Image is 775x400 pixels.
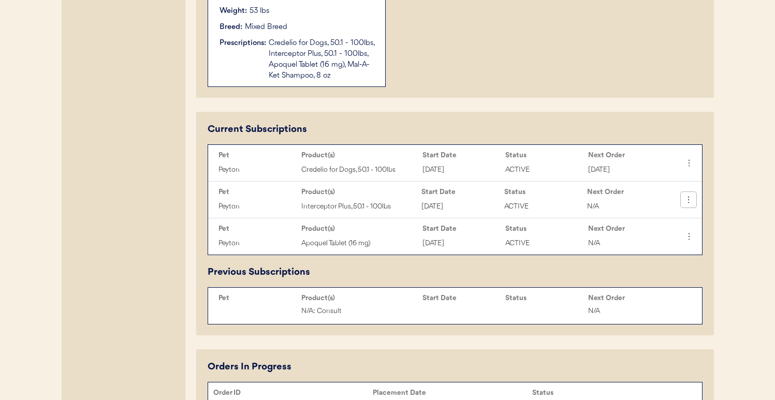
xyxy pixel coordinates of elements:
[218,188,296,196] div: Pet
[587,188,665,196] div: Next Order
[421,201,499,213] div: [DATE]
[218,151,296,159] div: Pet
[218,225,296,233] div: Pet
[218,164,296,176] div: Peyton
[301,164,417,176] div: Credelio for Dogs, 50.1 - 100lbs
[301,225,417,233] div: Product(s)
[505,164,583,176] div: ACTIVE
[588,151,666,159] div: Next Order
[301,151,417,159] div: Product(s)
[421,188,499,196] div: Start Date
[218,294,296,302] div: Pet
[505,238,583,249] div: ACTIVE
[422,164,500,176] div: [DATE]
[218,238,296,249] div: Peyton
[505,294,583,302] div: Status
[587,201,665,213] div: N/A
[505,225,583,233] div: Status
[422,238,500,249] div: [DATE]
[213,389,373,397] div: Order ID
[422,225,500,233] div: Start Date
[532,389,692,397] div: Status
[220,6,247,17] div: Weight:
[301,201,416,213] div: Interceptor Plus, 50.1 - 100lbs
[245,22,287,33] div: Mixed Breed
[208,265,310,279] div: Previous Subscriptions
[301,188,416,196] div: Product(s)
[220,22,242,33] div: Breed:
[301,305,417,317] div: N/A: Consult
[218,201,296,213] div: Peyton
[504,188,582,196] div: Status
[588,238,666,249] div: N/A
[373,389,532,397] div: Placement Date
[504,201,582,213] div: ACTIVE
[588,225,666,233] div: Next Order
[220,38,266,49] div: Prescriptions:
[269,38,375,81] div: Credelio for Dogs, 50.1 - 100lbs, Interceptor Plus, 50.1 - 100lbs, Apoquel Tablet (16 mg), Mal-A-...
[588,305,666,317] div: N/A
[588,164,666,176] div: [DATE]
[208,123,307,137] div: Current Subscriptions
[301,294,417,302] div: Product(s)
[422,151,500,159] div: Start Date
[505,151,583,159] div: Status
[422,294,500,302] div: Start Date
[301,238,417,249] div: Apoquel Tablet (16 mg)
[208,360,291,374] div: Orders In Progress
[588,294,666,302] div: Next Order
[250,6,269,17] div: 53 lbs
